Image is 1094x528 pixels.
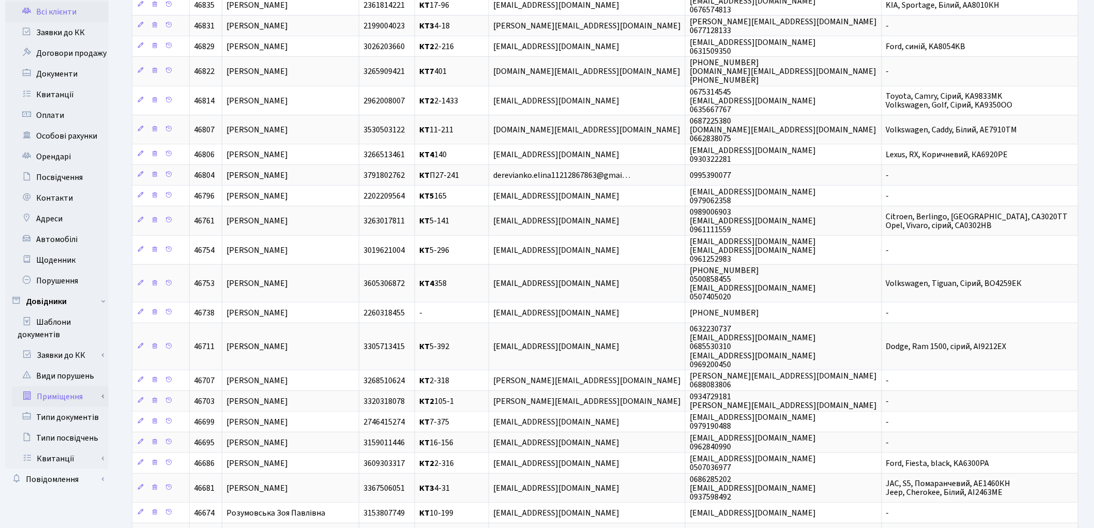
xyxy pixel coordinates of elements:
span: 3609303317 [363,458,405,469]
span: 4-31 [419,482,450,494]
span: 140 [419,149,447,160]
span: 3159011446 [363,437,405,448]
span: 358 [419,278,447,290]
span: 46814 [194,95,215,107]
span: - [419,307,422,319]
span: [EMAIL_ADDRESS][DOMAIN_NAME] [493,278,619,290]
a: Шаблони документів [5,312,109,345]
span: 7-375 [419,416,449,428]
b: КТ4 [419,149,434,160]
span: [PERSON_NAME] [226,66,288,77]
span: [DOMAIN_NAME][EMAIL_ADDRESS][DOMAIN_NAME] [493,124,680,135]
span: [EMAIL_ADDRESS][DOMAIN_NAME] [493,95,619,107]
a: Договори продажу [5,43,109,64]
a: Повідомлення [5,469,109,490]
span: [PERSON_NAME][EMAIL_ADDRESS][DOMAIN_NAME] 0677128133 [690,16,877,36]
span: 0632230737 [EMAIL_ADDRESS][DOMAIN_NAME] 0685530310 [EMAIL_ADDRESS][DOMAIN_NAME] 0969200450 [690,323,816,370]
span: [PERSON_NAME] [226,341,288,353]
span: [EMAIL_ADDRESS][DOMAIN_NAME] [690,507,816,519]
a: Оплати [5,105,109,126]
b: КТ [419,124,430,135]
span: [PERSON_NAME] [226,437,288,448]
span: [EMAIL_ADDRESS][DOMAIN_NAME] 0979062358 [690,186,816,206]
span: [EMAIL_ADDRESS][DOMAIN_NAME] [EMAIL_ADDRESS][DOMAIN_NAME] 0961252983 [690,236,816,265]
b: КТ [419,341,430,353]
b: КТ [419,507,430,519]
a: Адреси [5,208,109,229]
span: 11-211 [419,124,453,135]
span: 46674 [194,507,215,519]
b: КТ2 [419,95,434,107]
span: - [886,170,889,181]
span: [EMAIL_ADDRESS][DOMAIN_NAME] 0507036977 [690,453,816,473]
span: Dodge, Ram 1500, сірий, AI9212EX [886,341,1007,353]
span: 46807 [194,124,215,135]
span: 2-318 [419,375,449,386]
a: Заявки до КК [5,22,109,43]
span: Toyota, Camry, Сірий, KA9833MK Volkswagen, Golf, Сірий, KA9350OO [886,90,1013,111]
a: Документи [5,64,109,84]
span: [PERSON_NAME] [226,375,288,386]
span: 0687225380 [DOMAIN_NAME][EMAIL_ADDRESS][DOMAIN_NAME] 0662838075 [690,115,877,144]
span: 3263017811 [363,215,405,227]
span: 46831 [194,20,215,32]
span: 3530503122 [363,124,405,135]
span: 46796 [194,190,215,202]
span: Ford, синій, KA8054KB [886,41,966,52]
b: КТ3 [419,482,434,494]
a: Приміщення [12,386,109,407]
span: [PERSON_NAME][EMAIL_ADDRESS][DOMAIN_NAME] [493,396,681,407]
span: [PERSON_NAME][EMAIL_ADDRESS][DOMAIN_NAME] [493,20,681,32]
span: 0934729181 [PERSON_NAME][EMAIL_ADDRESS][DOMAIN_NAME] [690,391,877,411]
span: 46822 [194,66,215,77]
a: Довідники [5,291,109,312]
span: - [886,190,889,202]
span: Volkswagen, Tiguan, Сірий, ВО4259ЕК [886,278,1022,290]
span: [DOMAIN_NAME][EMAIL_ADDRESS][DOMAIN_NAME] [493,66,680,77]
span: 46699 [194,416,215,428]
span: - [886,507,889,519]
span: [PHONE_NUMBER] [DOMAIN_NAME][EMAIL_ADDRESS][DOMAIN_NAME] [PHONE_NUMBER] [690,57,877,86]
span: [PERSON_NAME] [226,149,288,160]
span: [PERSON_NAME] [226,278,288,290]
span: 0686285202 [EMAIL_ADDRESS][DOMAIN_NAME] 0937598492 [690,474,816,503]
span: 46703 [194,396,215,407]
a: Порушення [5,270,109,291]
span: 3019621004 [363,245,405,256]
span: 5-296 [419,245,449,256]
span: 3320318078 [363,396,405,407]
span: - [886,245,889,256]
span: [PERSON_NAME] [226,416,288,428]
span: [PHONE_NUMBER] [690,307,759,319]
a: Орендарі [5,146,109,167]
span: [PERSON_NAME] [226,190,288,202]
span: [PERSON_NAME] [226,482,288,494]
span: [PERSON_NAME] [226,215,288,227]
span: [EMAIL_ADDRESS][DOMAIN_NAME] [493,507,619,519]
span: 401 [419,66,447,77]
span: 46711 [194,341,215,353]
span: [EMAIL_ADDRESS][DOMAIN_NAME] [493,215,619,227]
b: КТ [419,245,430,256]
span: [EMAIL_ADDRESS][DOMAIN_NAME] [493,41,619,52]
span: [EMAIL_ADDRESS][DOMAIN_NAME] [493,149,619,160]
span: [EMAIL_ADDRESS][DOMAIN_NAME] [493,341,619,353]
span: 2746415274 [363,416,405,428]
span: [EMAIL_ADDRESS][DOMAIN_NAME] [493,458,619,469]
span: 165 [419,190,447,202]
span: 46829 [194,41,215,52]
b: КТ2 [419,396,434,407]
span: 4-18 [419,20,450,32]
a: Посвідчення [5,167,109,188]
span: 3605306872 [363,278,405,290]
span: [PERSON_NAME][EMAIL_ADDRESS][DOMAIN_NAME] 0688083806 [690,370,877,390]
span: 3153807749 [363,507,405,519]
span: 3791802762 [363,170,405,181]
span: 46681 [194,482,215,494]
span: [PERSON_NAME] [226,245,288,256]
b: КТ2 [419,458,434,469]
span: 2962008007 [363,95,405,107]
a: Щоденник [5,250,109,270]
b: КТ [419,437,430,448]
span: [EMAIL_ADDRESS][DOMAIN_NAME] [493,416,619,428]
